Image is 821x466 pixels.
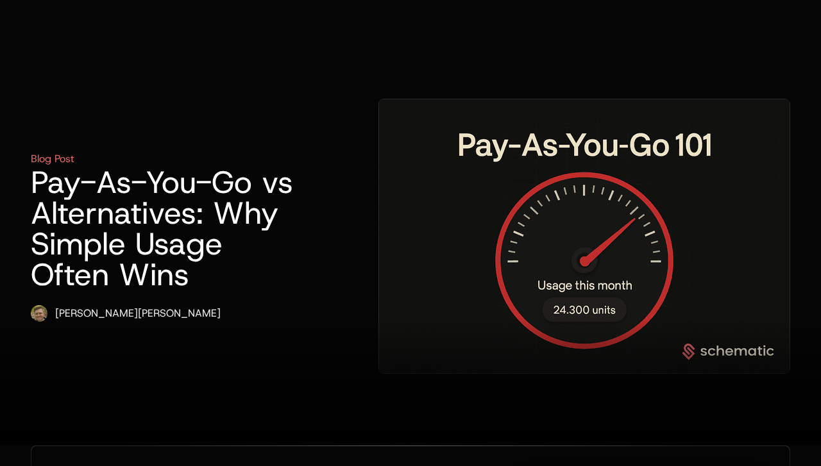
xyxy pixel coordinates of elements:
img: PAYG Pricing [379,99,790,373]
img: Ryan Echternacht [31,305,47,322]
h1: Pay-As-You-Go vs Alternatives: Why Simple Usage Often Wins [31,167,296,290]
div: Blog Post [31,151,74,167]
div: [PERSON_NAME] [PERSON_NAME] [55,306,221,321]
a: Blog PostPay-As-You-Go vs Alternatives: Why Simple Usage Often WinsRyan Echternacht[PERSON_NAME][... [31,99,790,374]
